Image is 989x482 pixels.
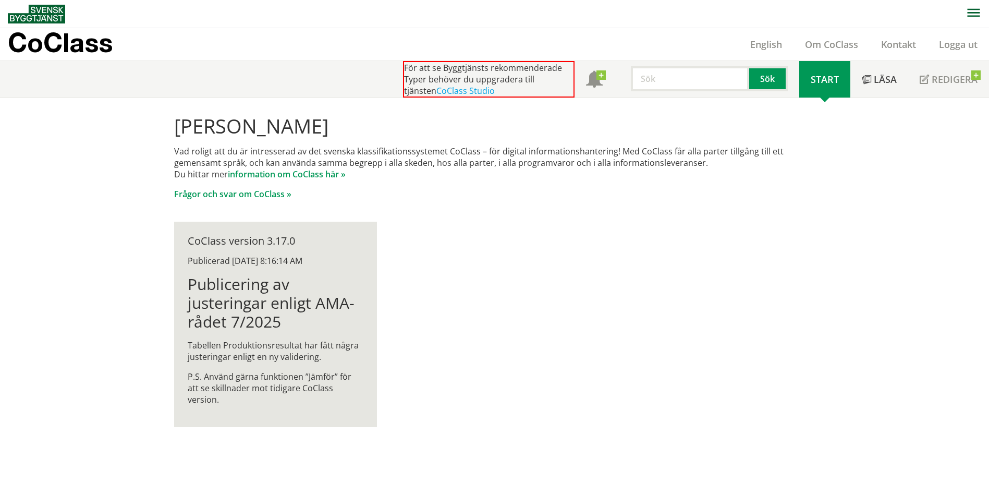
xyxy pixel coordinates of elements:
span: Start [811,73,839,86]
h1: [PERSON_NAME] [174,114,815,137]
p: CoClass [8,37,113,49]
a: Redigera [908,61,989,98]
a: English [739,38,793,51]
p: P.S. Använd gärna funktionen ”Jämför” för att se skillnader mot tidigare CoClass version. [188,371,363,405]
a: Om CoClass [793,38,870,51]
h1: Publicering av justeringar enligt AMA-rådet 7/2025 [188,275,363,331]
span: Notifikationer [586,72,603,89]
a: Logga ut [927,38,989,51]
a: CoClass [8,28,135,61]
input: Sök [631,66,749,91]
a: CoClass Studio [436,85,495,97]
a: Frågor och svar om CoClass » [174,188,291,200]
a: information om CoClass här » [228,168,346,180]
a: Läsa [850,61,908,98]
a: Kontakt [870,38,927,51]
img: Svensk Byggtjänst [8,5,65,23]
p: Vad roligt att du är intresserad av det svenska klassifikationssystemet CoClass – för digital inf... [174,146,815,180]
div: Publicerad [DATE] 8:16:14 AM [188,255,363,267]
a: Start [799,61,850,98]
button: Sök [749,66,788,91]
div: För att se Byggtjänsts rekommenderade Typer behöver du uppgradera till tjänsten [403,61,575,98]
span: Läsa [874,73,897,86]
div: CoClass version 3.17.0 [188,235,363,247]
span: Redigera [932,73,978,86]
p: Tabellen Produktionsresultat har fått några justeringar enligt en ny validering. [188,340,363,363]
